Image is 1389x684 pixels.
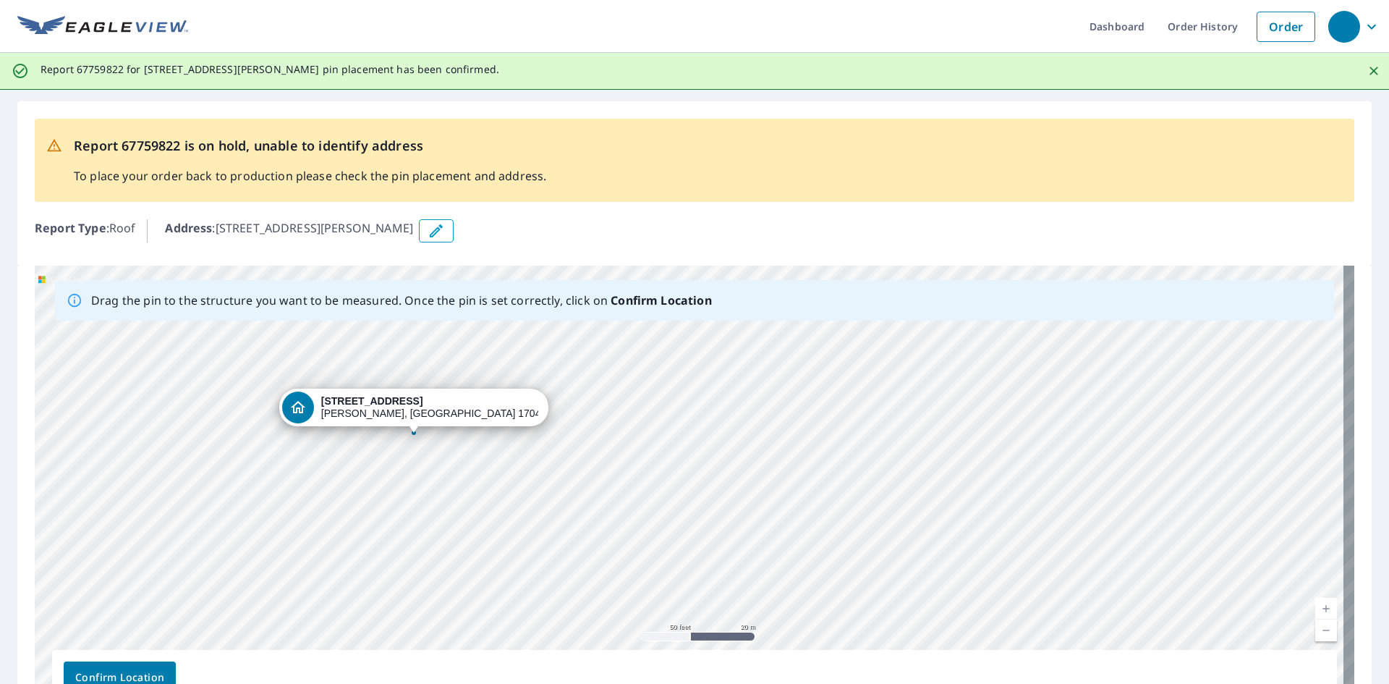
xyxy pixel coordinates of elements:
div: Dropped pin, building 1, Residential property, 801 Market St Lykens, PA 17048 [279,389,548,434]
p: : Roof [35,219,135,242]
p: To place your order back to production please check the pin placement and address. [74,167,546,185]
button: Close [1364,62,1383,80]
b: Confirm Location [611,292,711,308]
p: Report 67759822 is on hold, unable to identify address [74,136,546,156]
a: Order [1257,12,1315,42]
a: Current Level 19, Zoom In [1315,598,1337,620]
p: Drag the pin to the structure you want to be measured. Once the pin is set correctly, click on [91,292,712,309]
img: EV Logo [17,16,188,38]
b: Address [165,220,212,236]
b: Report Type [35,220,106,236]
a: Current Level 19, Zoom Out [1315,620,1337,641]
div: [PERSON_NAME], [GEOGRAPHIC_DATA] 17048 [321,395,538,420]
p: : [STREET_ADDRESS][PERSON_NAME] [165,219,413,242]
strong: [STREET_ADDRESS] [321,395,423,407]
p: Report 67759822 for [STREET_ADDRESS][PERSON_NAME] pin placement has been confirmed. [41,63,499,76]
